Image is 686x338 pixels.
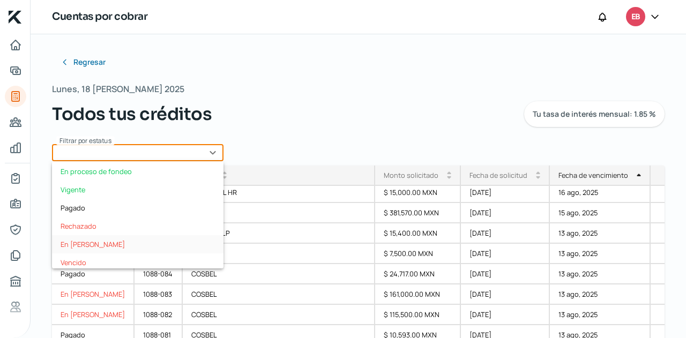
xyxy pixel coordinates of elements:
[52,253,223,272] div: Vencido
[52,217,223,235] div: Rechazado
[52,305,135,325] a: En [PERSON_NAME]
[5,168,26,189] a: Mi contrato
[550,183,651,203] div: 16 ago, 2025
[5,193,26,215] a: Información general
[135,305,183,325] div: 1088-082
[461,203,550,223] div: [DATE]
[550,244,651,264] div: 13 ago, 2025
[5,219,26,241] a: Representantes
[375,203,461,223] div: $ 381,570.00 MXN
[375,223,461,244] div: $ 15,400.00 MXN
[550,284,651,305] div: 13 ago, 2025
[469,170,527,180] div: Fecha de solicitud
[550,305,651,325] div: 13 ago, 2025
[183,244,375,264] div: COSBEL
[461,305,550,325] div: [DATE]
[183,223,375,244] div: L'OREAL SLP
[135,284,183,305] div: 1088-083
[52,9,147,25] h1: Cuentas por cobrar
[550,203,651,223] div: 15 ago, 2025
[5,245,26,266] a: Documentos
[5,60,26,81] a: Solicitar crédito
[558,170,628,180] div: Fecha de vencimiento
[384,170,438,180] div: Monto solicitado
[52,81,184,97] span: Lunes, 18 [PERSON_NAME] 2025
[183,264,375,284] div: COSBEL
[375,264,461,284] div: $ 24,717.00 MXN
[5,86,26,107] a: Cuentas por cobrar
[536,175,540,179] i: arrow_drop_down
[631,11,640,24] span: EB
[52,101,212,127] span: Todos tus créditos
[461,183,550,203] div: [DATE]
[5,34,26,56] a: Inicio
[52,235,223,253] div: En [PERSON_NAME]
[447,175,451,179] i: arrow_drop_down
[637,173,641,177] i: arrow_drop_up
[135,264,183,284] div: 1088-084
[375,183,461,203] div: $ 15,000.00 MXN
[461,244,550,264] div: [DATE]
[5,137,26,159] a: Mis finanzas
[73,58,106,66] span: Regresar
[533,110,656,118] span: Tu tasa de interés mensual: 1.85 %
[375,284,461,305] div: $ 161,000.00 MXN
[550,223,651,244] div: 13 ago, 2025
[375,244,461,264] div: $ 7,500.00 MXN
[52,199,223,217] div: Pagado
[461,284,550,305] div: [DATE]
[52,181,223,199] div: Vigente
[52,284,135,305] a: En [PERSON_NAME]
[5,271,26,292] a: Buró de crédito
[461,264,550,284] div: [DATE]
[183,305,375,325] div: COSBEL
[52,51,114,73] button: Regresar
[375,305,461,325] div: $ 115,500.00 MXN
[59,136,111,145] span: Filtrar por estatus
[183,203,375,223] div: COSBEL
[461,223,550,244] div: [DATE]
[183,284,375,305] div: COSBEL
[52,162,223,181] div: En proceso de fondeo
[5,296,26,318] a: Referencias
[183,183,375,203] div: FACTORIAL HR
[550,264,651,284] div: 13 ago, 2025
[5,111,26,133] a: Cuentas por pagar
[52,264,135,284] a: Pagado
[222,175,227,179] i: arrow_drop_down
